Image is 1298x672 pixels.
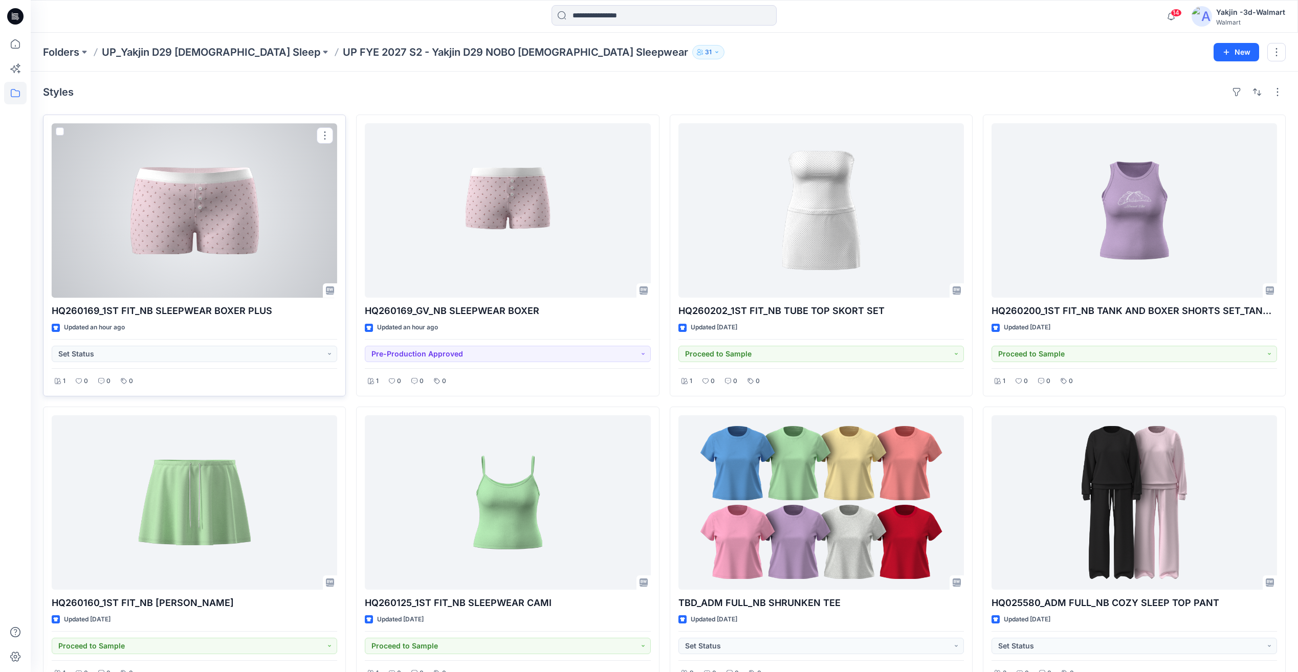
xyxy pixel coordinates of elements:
p: Updated [DATE] [691,614,737,625]
p: 31 [705,47,712,58]
p: 0 [756,376,760,387]
p: 1 [1003,376,1005,387]
p: 0 [711,376,715,387]
p: 0 [420,376,424,387]
p: HQ025580_ADM FULL_NB COZY SLEEP TOP PANT [992,596,1277,610]
h4: Styles [43,86,74,98]
p: 0 [1046,376,1050,387]
p: TBD_ADM FULL_NB SHRUNKEN TEE [678,596,964,610]
a: HQ260169_1ST FIT_NB SLEEPWEAR BOXER PLUS [52,123,337,298]
a: UP_Yakjin D29 [DEMOGRAPHIC_DATA] Sleep [102,45,320,59]
p: Updated [DATE] [691,322,737,333]
a: HQ260125_1ST FIT_NB SLEEPWEAR CAMI [365,415,650,590]
p: 0 [442,376,446,387]
p: 0 [1024,376,1028,387]
p: 1 [63,376,65,387]
p: 0 [397,376,401,387]
p: Updated [DATE] [64,614,111,625]
a: TBD_ADM FULL_NB SHRUNKEN TEE [678,415,964,590]
p: HQ260202_1ST FIT_NB TUBE TOP SKORT SET [678,304,964,318]
p: 0 [106,376,111,387]
p: HQ260125_1ST FIT_NB SLEEPWEAR CAMI [365,596,650,610]
a: HQ260202_1ST FIT_NB TUBE TOP SKORT SET [678,123,964,298]
a: Folders [43,45,79,59]
p: 1 [376,376,379,387]
a: HQ260200_1ST FIT_NB TANK AND BOXER SHORTS SET_TANK ONLY [992,123,1277,298]
p: Updated [DATE] [1004,614,1050,625]
p: 1 [690,376,692,387]
p: 0 [733,376,737,387]
a: HQ260160_1ST FIT_NB TERRY SKORT [52,415,337,590]
p: HQ260169_GV_NB SLEEPWEAR BOXER [365,304,650,318]
div: Walmart [1216,18,1285,26]
span: 14 [1171,9,1182,17]
p: 0 [129,376,133,387]
a: HQ260169_GV_NB SLEEPWEAR BOXER [365,123,650,298]
img: avatar [1192,6,1212,27]
button: 31 [692,45,724,59]
p: Updated an hour ago [377,322,438,333]
p: 0 [84,376,88,387]
a: HQ025580_ADM FULL_NB COZY SLEEP TOP PANT [992,415,1277,590]
p: 0 [1069,376,1073,387]
button: New [1214,43,1259,61]
p: Updated an hour ago [64,322,125,333]
div: Yakjin -3d-Walmart [1216,6,1285,18]
p: Updated [DATE] [377,614,424,625]
p: HQ260169_1ST FIT_NB SLEEPWEAR BOXER PLUS [52,304,337,318]
p: HQ260200_1ST FIT_NB TANK AND BOXER SHORTS SET_TANK ONLY [992,304,1277,318]
p: UP FYE 2027 S2 - Yakjin D29 NOBO [DEMOGRAPHIC_DATA] Sleepwear [343,45,688,59]
p: Updated [DATE] [1004,322,1050,333]
p: HQ260160_1ST FIT_NB [PERSON_NAME] [52,596,337,610]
